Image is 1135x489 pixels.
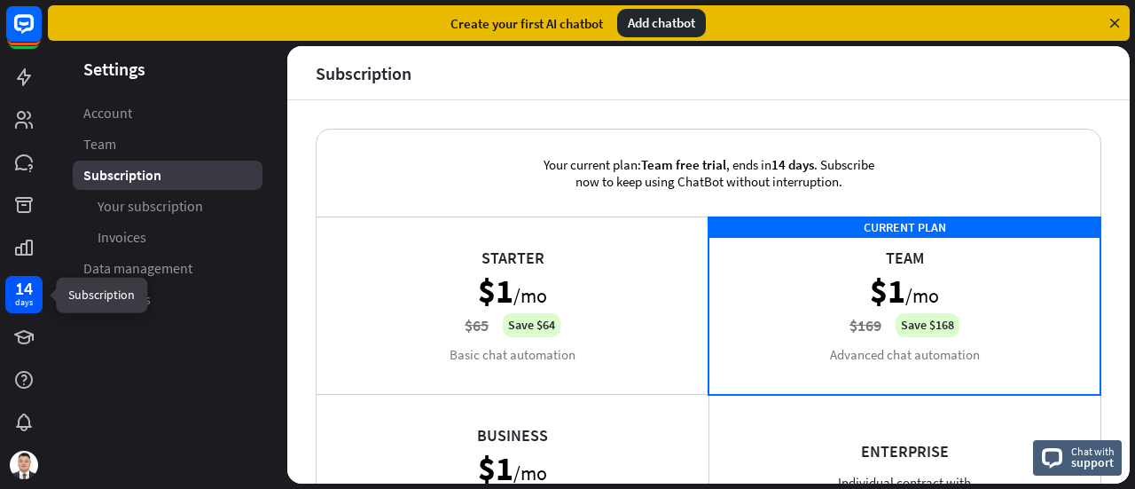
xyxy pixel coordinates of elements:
[15,280,33,296] div: 14
[1071,454,1115,470] span: support
[48,57,287,81] header: Settings
[98,197,203,216] span: Your subscription
[83,259,192,278] span: Data management
[771,156,814,173] span: 14 days
[15,296,33,309] div: days
[73,192,262,221] a: Your subscription
[83,104,132,122] span: Account
[316,63,411,83] div: Subscription
[73,285,262,314] a: Developers
[1071,443,1115,460] span: Chat with
[14,7,67,60] button: Open LiveChat chat widget
[617,9,706,37] div: Add chatbot
[73,254,262,283] a: Data management
[73,130,262,159] a: Team
[83,166,161,185] span: Subscription
[518,130,899,217] div: Your current plan: , ends in . Subscribe now to keep using ChatBot without interruption.
[5,276,43,313] a: 14 days
[98,228,146,247] span: Invoices
[83,290,151,309] span: Developers
[641,156,726,173] span: Team free trial
[83,135,116,154] span: Team
[73,99,262,128] a: Account
[450,15,603,32] div: Create your first AI chatbot
[73,223,262,252] a: Invoices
